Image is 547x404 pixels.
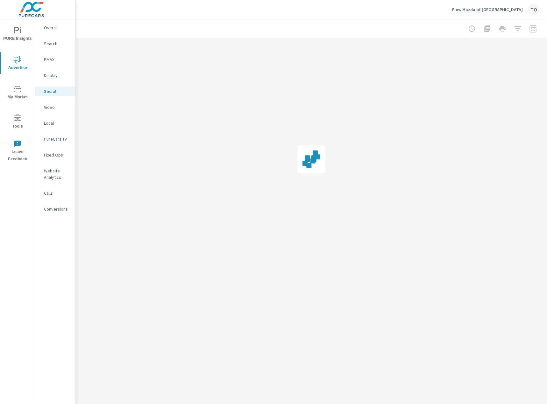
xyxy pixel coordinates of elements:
span: Leave Feedback [2,140,33,163]
div: Video [35,102,75,112]
p: Fixed Ops [44,152,70,158]
p: Conversions [44,206,70,212]
div: Website Analytics [35,166,75,182]
div: Overall [35,23,75,32]
div: Display [35,71,75,80]
p: Website Analytics [44,168,70,180]
p: Flow Mazda of [GEOGRAPHIC_DATA] [452,7,523,12]
p: Display [44,72,70,79]
span: Tools [2,115,33,130]
span: Advertise [2,56,33,72]
div: Calls [35,188,75,198]
p: Social [44,88,70,94]
div: Search [35,39,75,48]
p: PureCars TV [44,136,70,142]
span: My Market [2,85,33,101]
p: Overall [44,24,70,31]
p: Local [44,120,70,126]
p: Calls [44,190,70,196]
span: PURE Insights [2,27,33,42]
div: PMAX [35,55,75,64]
div: Conversions [35,204,75,214]
p: PMAX [44,56,70,63]
p: Video [44,104,70,110]
p: Search [44,40,70,47]
div: TO [528,4,539,15]
div: Fixed Ops [35,150,75,160]
div: Social [35,87,75,96]
div: nav menu [0,19,35,165]
div: Local [35,118,75,128]
div: PureCars TV [35,134,75,144]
